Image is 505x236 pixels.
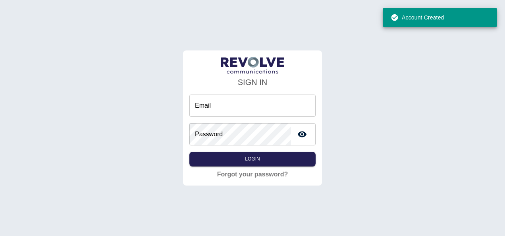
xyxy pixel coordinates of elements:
[391,10,444,25] div: Account Created
[189,152,316,166] button: Login
[189,76,316,88] h4: SIGN IN
[221,57,284,74] img: LogoText
[294,126,310,142] button: toggle password visibility
[217,170,288,179] a: Forgot your password?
